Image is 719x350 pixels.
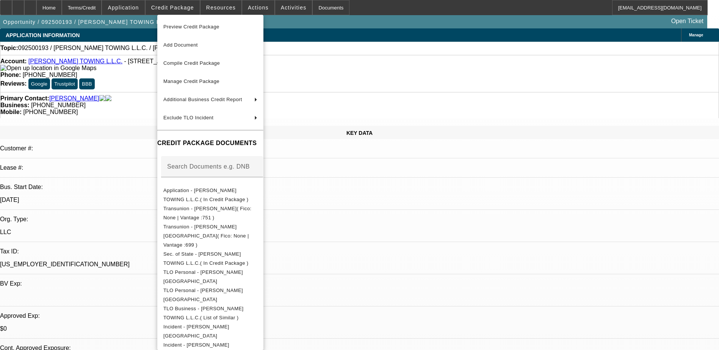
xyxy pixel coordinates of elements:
[157,139,263,148] h4: CREDIT PACKAGE DOCUMENTS
[163,306,244,320] span: TLO Business - [PERSON_NAME] TOWING L.L.C.( List of Similar )
[163,24,219,30] span: Preview Credit Package
[167,163,250,170] mat-label: Search Documents e.g. DNB
[157,268,263,286] button: TLO Personal - Jackson, Lillie
[163,206,252,220] span: Transunion - [PERSON_NAME]( Fico: None | Vantage :751 )
[163,324,229,339] span: Incident - [PERSON_NAME][GEOGRAPHIC_DATA]
[163,187,249,202] span: Application - [PERSON_NAME] TOWING L.L.C.( In Credit Package )
[157,250,263,268] button: Sec. of State - JACKSON TOWING L.L.C.( In Credit Package )
[163,42,198,48] span: Add Document
[163,287,243,302] span: TLO Personal - [PERSON_NAME][GEOGRAPHIC_DATA]
[163,224,249,248] span: Transunion - [PERSON_NAME][GEOGRAPHIC_DATA]( Fico: None | Vantage :699 )
[157,222,263,250] button: Transunion - Davis, Cortland( Fico: None | Vantage :699 )
[157,204,263,222] button: Transunion - Jackson, Lillie( Fico: None | Vantage :751 )
[157,304,263,322] button: TLO Business - JACKSON TOWING L.L.C.( List of Similar )
[157,322,263,341] button: Incident - Jackson, Lillie
[163,60,220,66] span: Compile Credit Package
[163,269,243,284] span: TLO Personal - [PERSON_NAME][GEOGRAPHIC_DATA]
[163,251,249,266] span: Sec. of State - [PERSON_NAME] TOWING L.L.C.( In Credit Package )
[163,97,242,102] span: Additional Business Credit Report
[157,186,263,204] button: Application - JACKSON TOWING L.L.C.( In Credit Package )
[157,286,263,304] button: TLO Personal - Davis, Cortland
[163,115,213,120] span: Exclude TLO Incident
[163,78,219,84] span: Manage Credit Package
